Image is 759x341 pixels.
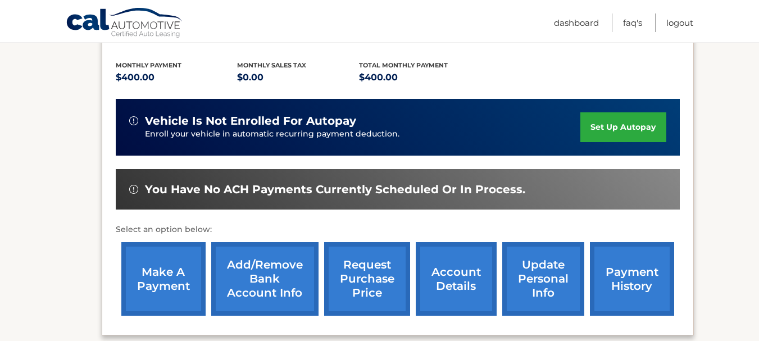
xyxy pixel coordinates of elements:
[359,61,448,69] span: Total Monthly Payment
[145,114,356,128] span: vehicle is not enrolled for autopay
[590,242,674,316] a: payment history
[237,70,359,85] p: $0.00
[145,183,525,197] span: You have no ACH payments currently scheduled or in process.
[66,7,184,40] a: Cal Automotive
[129,116,138,125] img: alert-white.svg
[116,61,181,69] span: Monthly Payment
[129,185,138,194] img: alert-white.svg
[116,223,680,237] p: Select an option below:
[580,112,666,142] a: set up autopay
[359,70,481,85] p: $400.00
[211,242,319,316] a: Add/Remove bank account info
[237,61,306,69] span: Monthly sales Tax
[116,70,238,85] p: $400.00
[623,13,642,32] a: FAQ's
[416,242,497,316] a: account details
[666,13,693,32] a: Logout
[502,242,584,316] a: update personal info
[554,13,599,32] a: Dashboard
[121,242,206,316] a: make a payment
[145,128,581,140] p: Enroll your vehicle in automatic recurring payment deduction.
[324,242,410,316] a: request purchase price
